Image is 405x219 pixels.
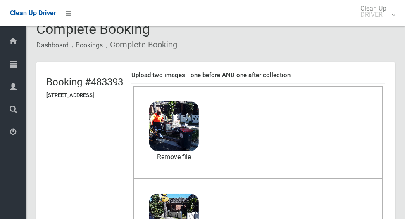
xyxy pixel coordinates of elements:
[149,151,199,163] a: Remove file
[104,37,177,52] li: Complete Booking
[36,21,150,37] span: Complete Booking
[46,92,123,98] h5: [STREET_ADDRESS]
[131,72,385,79] h4: Upload two images - one before AND one after collection
[76,41,103,49] a: Bookings
[360,12,386,18] small: DRIVER
[356,5,395,18] span: Clean Up
[10,9,56,17] span: Clean Up Driver
[46,77,123,87] h2: Booking #483393
[10,7,56,19] a: Clean Up Driver
[36,41,69,49] a: Dashboard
